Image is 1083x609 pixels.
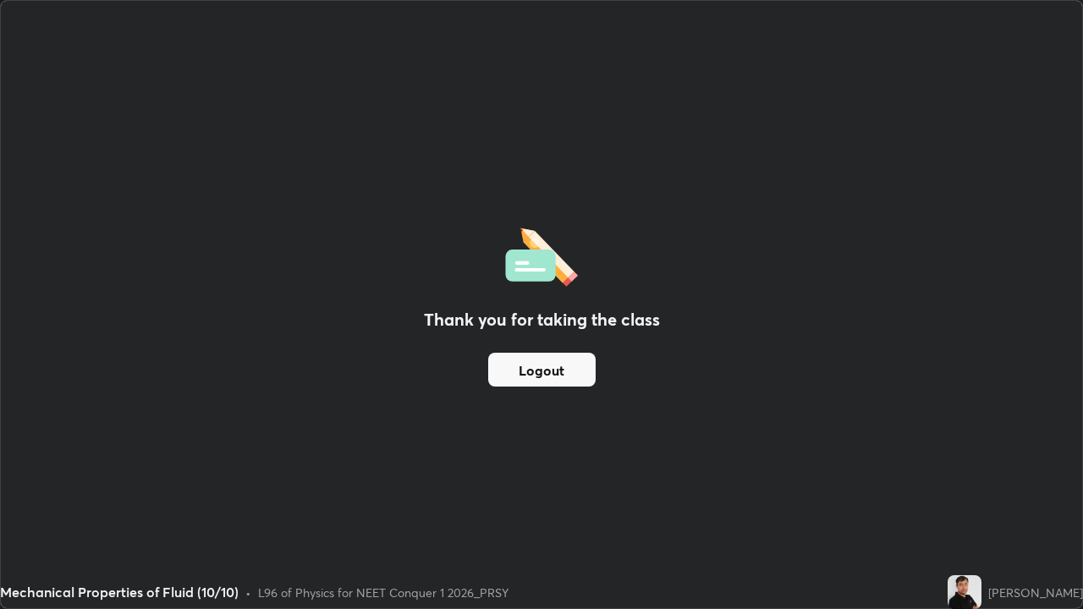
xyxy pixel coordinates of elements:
h2: Thank you for taking the class [424,307,660,332]
button: Logout [488,353,596,387]
div: L96 of Physics for NEET Conquer 1 2026_PRSY [258,584,509,601]
img: 74bd912534244e56ab1fb72b8d050923.jpg [948,575,981,609]
img: offlineFeedback.1438e8b3.svg [505,222,578,287]
div: [PERSON_NAME] [988,584,1083,601]
div: • [245,584,251,601]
